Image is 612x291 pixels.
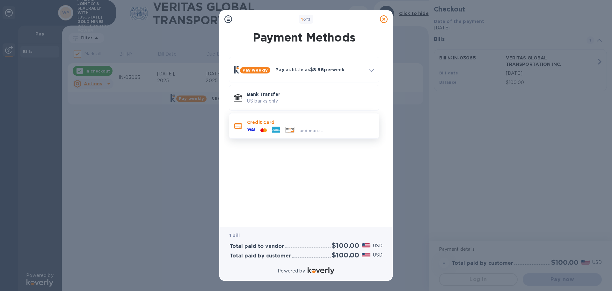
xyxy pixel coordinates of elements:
span: and more... [300,128,323,133]
b: of 3 [301,17,311,22]
h3: Total paid by customer [229,253,291,259]
img: Logo [308,267,334,274]
img: USD [362,243,370,248]
b: 1 bill [229,233,240,238]
span: 1 [301,17,303,22]
p: USD [373,252,382,258]
h1: Payment Methods [228,31,381,44]
img: USD [362,253,370,257]
h3: Total paid to vendor [229,243,284,249]
p: US banks only. [247,98,374,104]
p: Powered by [278,268,305,274]
p: Bank Transfer [247,91,374,97]
b: Pay weekly [243,68,268,73]
p: Credit Card [247,119,374,126]
p: USD [373,242,382,249]
h2: $100.00 [332,251,359,259]
h2: $100.00 [332,241,359,249]
p: Pay as little as $8.96 per week [275,66,364,73]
